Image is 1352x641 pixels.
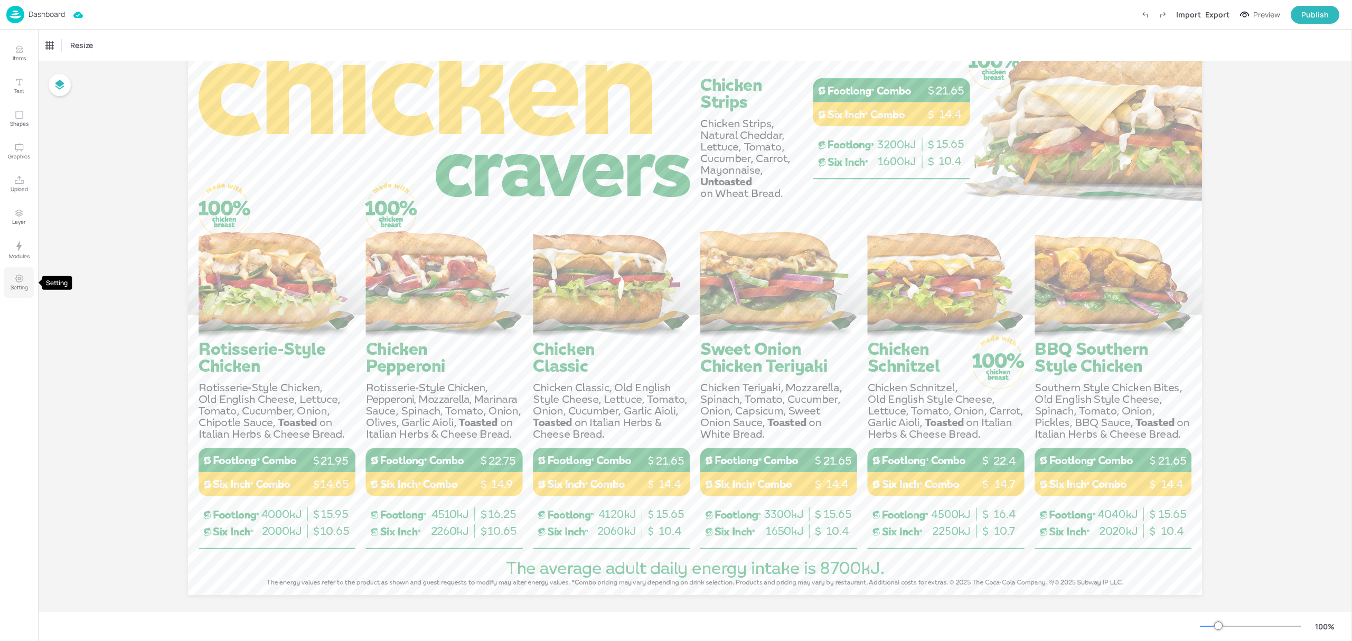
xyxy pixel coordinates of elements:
[826,524,849,538] span: 10.4
[936,84,964,98] span: 21.65
[938,154,961,168] span: 10.4
[1154,6,1172,24] label: Redo (Ctrl + Y)
[488,507,516,521] span: 16.25
[29,11,65,18] p: Dashboard
[659,524,681,538] span: 10.4
[491,477,513,491] span: 14.9
[1158,454,1186,468] span: 21.65
[656,507,684,521] span: 15.65
[656,454,684,468] span: 21.65
[826,477,848,491] span: 14.4
[823,507,851,521] span: 15.65
[487,524,517,538] span: 10.65
[823,454,851,468] span: 21.65
[939,107,961,121] span: 14.4
[320,524,349,538] span: 10.65
[1158,507,1186,521] span: 15.65
[1253,9,1280,21] div: Preview
[1291,6,1339,24] button: Publish
[42,276,72,290] div: Setting
[68,40,95,51] span: Resize
[321,454,348,468] span: 21.95
[1176,9,1201,20] div: Import
[1161,524,1184,538] span: 10.4
[1301,9,1329,21] div: Publish
[1234,7,1287,23] button: Preview
[489,454,515,468] span: 22.75
[936,137,964,151] span: 15.65
[1136,6,1154,24] label: Undo (Ctrl + Z)
[994,524,1015,538] span: 10.7
[320,477,349,491] span: 14.65
[994,477,1015,491] span: 14.7
[1161,477,1183,491] span: 14.4
[1205,9,1229,20] div: Export
[993,507,1016,521] span: 16.4
[993,454,1016,468] span: 22.4
[321,507,348,521] span: 15.95
[659,477,681,491] span: 14.4
[6,6,24,23] img: logo-86c26b7e.jpg
[1312,621,1337,632] div: 100 %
